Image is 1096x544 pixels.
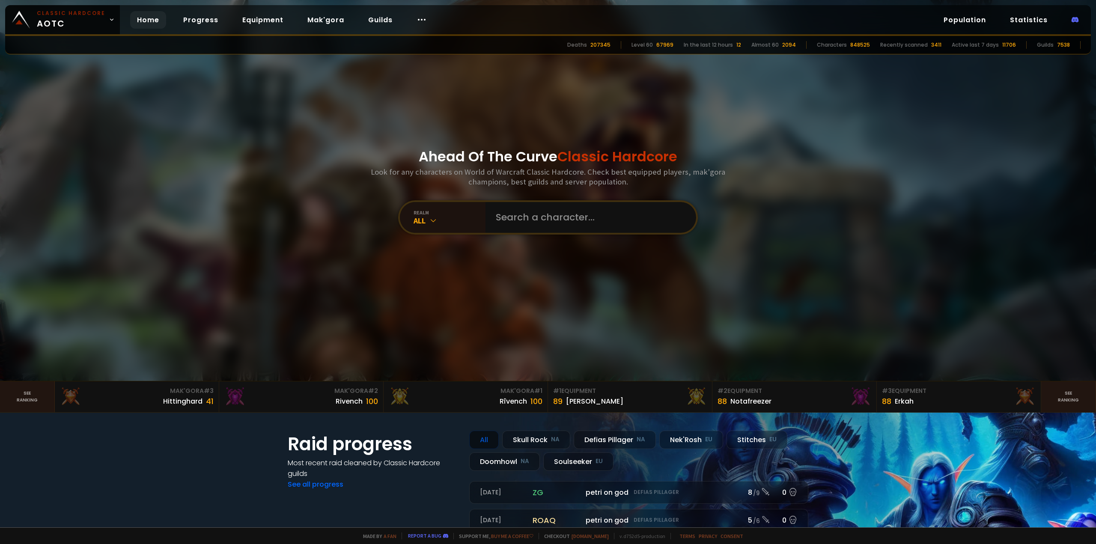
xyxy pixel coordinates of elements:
div: Rivench [336,396,363,407]
h4: Most recent raid cleaned by Classic Hardcore guilds [288,458,459,479]
div: 12 [736,41,741,49]
div: 89 [553,395,563,407]
a: Privacy [699,533,717,539]
div: Soulseeker [543,452,614,471]
span: # 1 [534,386,542,395]
a: Equipment [235,11,290,29]
div: Guilds [1037,41,1054,49]
a: [DATE]zgpetri on godDefias Pillager8 /90 [469,481,808,504]
a: Buy me a coffee [491,533,533,539]
a: #2Equipment88Notafreezer [712,381,877,412]
a: Consent [721,533,743,539]
div: Equipment [718,386,871,395]
div: 67969 [656,41,673,49]
span: Classic Hardcore [557,147,677,166]
small: NA [637,435,645,444]
small: EU [596,457,603,466]
div: Nek'Rosh [659,431,723,449]
div: In the last 12 hours [684,41,733,49]
div: Almost 60 [751,41,779,49]
div: 100 [366,395,378,407]
div: Equipment [882,386,1036,395]
a: Report a bug [408,532,441,539]
a: #3Equipment88Erkah [877,381,1041,412]
div: Mak'Gora [389,386,542,395]
a: Classic HardcoreAOTC [5,5,120,34]
a: Terms [679,533,695,539]
h1: Ahead Of The Curve [419,146,677,167]
a: #1Equipment89[PERSON_NAME] [548,381,712,412]
div: Doomhowl [469,452,540,471]
a: [DATE]roaqpetri on godDefias Pillager5 /60 [469,509,808,532]
span: # 2 [368,386,378,395]
div: 41 [206,395,214,407]
span: # 3 [204,386,214,395]
div: Deaths [567,41,587,49]
a: See all progress [288,479,343,489]
div: Mak'Gora [224,386,378,395]
span: Made by [358,533,396,539]
small: Classic Hardcore [37,9,105,17]
a: [DOMAIN_NAME] [572,533,609,539]
span: # 3 [882,386,892,395]
span: AOTC [37,9,105,30]
input: Search a character... [491,202,686,233]
a: Seeranking [1041,381,1096,412]
div: Recently scanned [880,41,928,49]
div: 7538 [1057,41,1070,49]
small: EU [705,435,712,444]
small: EU [769,435,777,444]
div: Notafreezer [730,396,771,407]
a: Mak'Gora#3Hittinghard41 [55,381,219,412]
div: Level 60 [631,41,653,49]
div: Defias Pillager [574,431,656,449]
div: 88 [882,395,891,407]
a: Progress [176,11,225,29]
div: 2094 [782,41,796,49]
span: # 2 [718,386,727,395]
a: Mak'Gora#1Rîvench100 [384,381,548,412]
small: NA [551,435,560,444]
a: Mak'Gora#2Rivench100 [219,381,384,412]
div: Erkah [895,396,914,407]
div: 3411 [931,41,941,49]
div: realm [414,209,485,216]
a: Home [130,11,166,29]
a: a fan [384,533,396,539]
div: Hittinghard [163,396,203,407]
a: Mak'gora [301,11,351,29]
div: All [469,431,499,449]
div: Mak'Gora [60,386,214,395]
div: Active last 7 days [952,41,999,49]
div: All [414,216,485,226]
a: Population [937,11,993,29]
div: 848525 [850,41,870,49]
a: Guilds [361,11,399,29]
div: 207345 [590,41,611,49]
div: Stitches [727,431,787,449]
div: 100 [530,395,542,407]
small: NA [521,457,529,466]
span: v. d752d5 - production [614,533,665,539]
h3: Look for any characters on World of Warcraft Classic Hardcore. Check best equipped players, mak'g... [367,167,729,187]
span: Checkout [539,533,609,539]
div: Characters [817,41,847,49]
span: Support me, [453,533,533,539]
div: [PERSON_NAME] [566,396,623,407]
span: # 1 [553,386,561,395]
a: Statistics [1003,11,1054,29]
div: 88 [718,395,727,407]
div: Skull Rock [502,431,570,449]
div: Equipment [553,386,707,395]
div: 11706 [1002,41,1016,49]
h1: Raid progress [288,431,459,458]
div: Rîvench [500,396,527,407]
